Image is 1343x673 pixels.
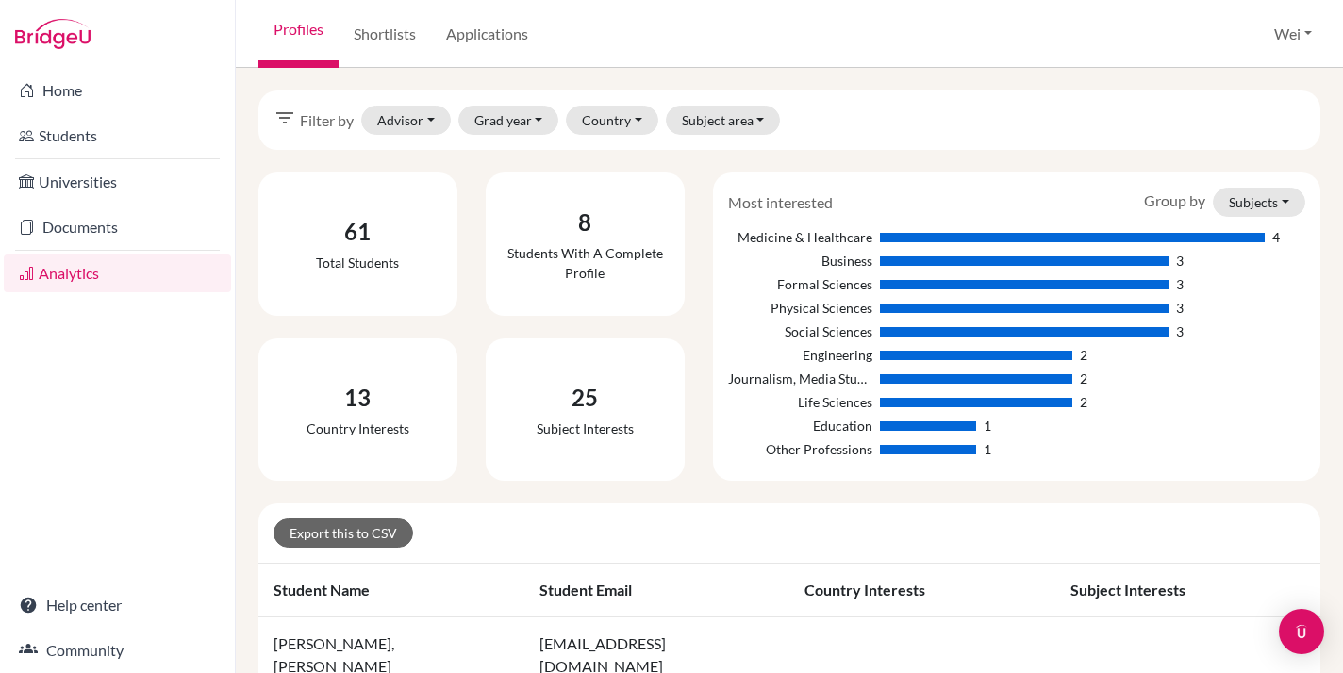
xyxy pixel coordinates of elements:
span: Filter by [300,109,354,132]
img: Bridge-U [15,19,91,49]
div: Students with a complete profile [501,243,670,283]
i: filter_list [274,107,296,129]
div: Subject interests [537,419,634,438]
div: Total students [316,253,399,272]
a: Home [4,72,231,109]
a: Students [4,117,231,155]
a: Export this to CSV [274,518,413,548]
th: Student name [258,564,524,617]
div: 2 [1080,392,1087,412]
button: Country [566,106,658,135]
div: 13 [307,381,409,415]
button: Advisor [361,106,451,135]
th: Student email [524,564,790,617]
button: Subjects [1213,188,1305,217]
div: Social Sciences [728,321,872,341]
div: Country interests [307,419,409,438]
button: Subject area [666,106,781,135]
div: Medicine & Healthcare [728,227,872,247]
div: 1 [984,439,991,459]
button: Wei [1266,16,1320,52]
a: Help center [4,586,231,624]
div: 3 [1176,251,1184,271]
div: Business [728,251,872,271]
div: 8 [501,205,670,239]
div: 4 [1272,227,1280,247]
div: 2 [1080,369,1087,388]
div: Open Intercom Messenger [1279,609,1324,654]
th: Subject interests [1055,564,1321,617]
div: Formal Sciences [728,274,872,294]
div: Engineering [728,345,872,365]
div: Other Professions [728,439,872,459]
div: 3 [1176,321,1184,341]
div: Physical Sciences [728,298,872,318]
div: Group by [1130,188,1319,217]
div: Most interested [714,191,847,214]
a: Documents [4,208,231,246]
a: Universities [4,163,231,201]
div: 25 [537,381,634,415]
a: Analytics [4,254,231,292]
button: Grad year [458,106,559,135]
div: Education [728,416,872,435]
div: 2 [1080,345,1087,365]
th: Country interests [789,564,1055,617]
div: Journalism, Media Studies & Communication [728,369,872,388]
div: Life Sciences [728,392,872,412]
div: 1 [984,416,991,435]
a: Community [4,632,231,669]
div: 3 [1176,298,1184,318]
div: 61 [316,215,399,249]
div: 3 [1176,274,1184,294]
